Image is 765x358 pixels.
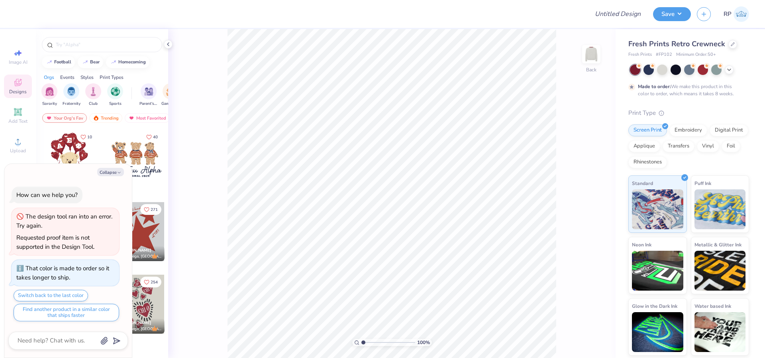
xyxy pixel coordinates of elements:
button: Like [140,277,161,287]
img: Club Image [89,87,98,96]
span: 271 [151,208,158,212]
img: trending.gif [93,115,99,121]
img: Parent's Weekend Image [144,87,153,96]
button: filter button [161,83,180,107]
div: Rhinestones [628,156,667,168]
button: bear [78,56,103,68]
img: trend_line.gif [46,60,53,65]
button: Collapse [97,168,124,176]
span: RP [724,10,732,19]
span: Fraternity [63,101,80,107]
span: 40 [153,135,158,139]
input: Try "Alpha" [55,41,157,49]
button: Like [143,132,161,142]
div: Back [586,66,596,73]
img: Sports Image [111,87,120,96]
button: Switch back to the last color [14,290,88,301]
span: Sorority [42,101,57,107]
span: Metallic & Glitter Ink [694,240,741,249]
span: Puff Ink [694,179,711,187]
span: 10 [87,135,92,139]
div: Requested proof item is not supported in the Design Tool. [16,234,94,251]
img: most_fav.gif [128,115,135,121]
button: filter button [85,83,101,107]
button: Find another product in a similar color that ships faster [14,304,119,321]
img: Neon Ink [632,251,683,291]
div: filter for Parent's Weekend [139,83,158,107]
div: We make this product in this color to order, which means it takes 8 weeks. [638,83,736,97]
img: trend_line.gif [82,60,88,65]
span: Image AI [9,59,27,65]
div: filter for Game Day [161,83,180,107]
button: filter button [63,83,80,107]
div: Styles [80,74,94,81]
img: Water based Ink [694,312,746,352]
button: homecoming [106,56,149,68]
img: Sorority Image [45,87,54,96]
div: The design tool ran into an error. Try again. [16,212,112,230]
div: Print Types [100,74,124,81]
button: filter button [41,83,57,107]
div: homecoming [118,60,146,64]
div: Vinyl [697,140,719,152]
span: Club [89,101,98,107]
span: Game Day [161,101,180,107]
div: filter for Club [85,83,101,107]
span: Chi Omega, [GEOGRAPHIC_DATA] [118,326,161,332]
img: Standard [632,189,683,229]
span: Designs [9,89,27,95]
button: Like [140,204,161,215]
button: Save [653,7,691,21]
img: Back [583,46,599,62]
div: Print Type [628,108,749,118]
div: Screen Print [628,124,667,136]
input: Untitled Design [588,6,647,22]
div: That color is made to order so it takes longer to ship. [16,264,109,281]
a: RP [724,6,749,22]
div: Foil [722,140,740,152]
span: 254 [151,280,158,284]
img: Rahul Panda [734,6,749,22]
button: filter button [139,83,158,107]
div: Transfers [663,140,694,152]
span: [PERSON_NAME] [118,248,151,253]
img: Metallic & Glitter Ink [694,251,746,291]
span: Parent's Weekend [139,101,158,107]
span: Glow in the Dark Ink [632,302,677,310]
div: football [54,60,71,64]
strong: Made to order: [638,83,671,90]
img: Glow in the Dark Ink [632,312,683,352]
span: 100 % [417,339,430,346]
span: Sports [109,101,122,107]
div: filter for Sorority [41,83,57,107]
div: filter for Sports [107,83,123,107]
span: Add Text [8,118,27,124]
span: Fresh Prints [628,51,652,58]
div: Applique [628,140,660,152]
button: football [42,56,75,68]
img: trend_line.gif [110,60,117,65]
img: Puff Ink [694,189,746,229]
div: filter for Fraternity [63,83,80,107]
button: filter button [107,83,123,107]
img: Fraternity Image [67,87,76,96]
span: # FP102 [656,51,672,58]
img: Game Day Image [166,87,175,96]
span: Upload [10,148,26,154]
span: Minimum Order: 50 + [676,51,716,58]
img: most_fav.gif [46,115,52,121]
span: Standard [632,179,653,187]
span: Fresh Prints Retro Crewneck [628,39,725,49]
button: Like [77,132,96,142]
div: bear [90,60,100,64]
div: Orgs [44,74,54,81]
span: Water based Ink [694,302,731,310]
span: Neon Ink [632,240,651,249]
div: Your Org's Fav [42,113,87,123]
span: [PERSON_NAME] [118,320,151,326]
div: Embroidery [669,124,707,136]
div: How can we help you? [16,191,78,199]
div: Trending [89,113,122,123]
div: Events [60,74,75,81]
div: Digital Print [710,124,748,136]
